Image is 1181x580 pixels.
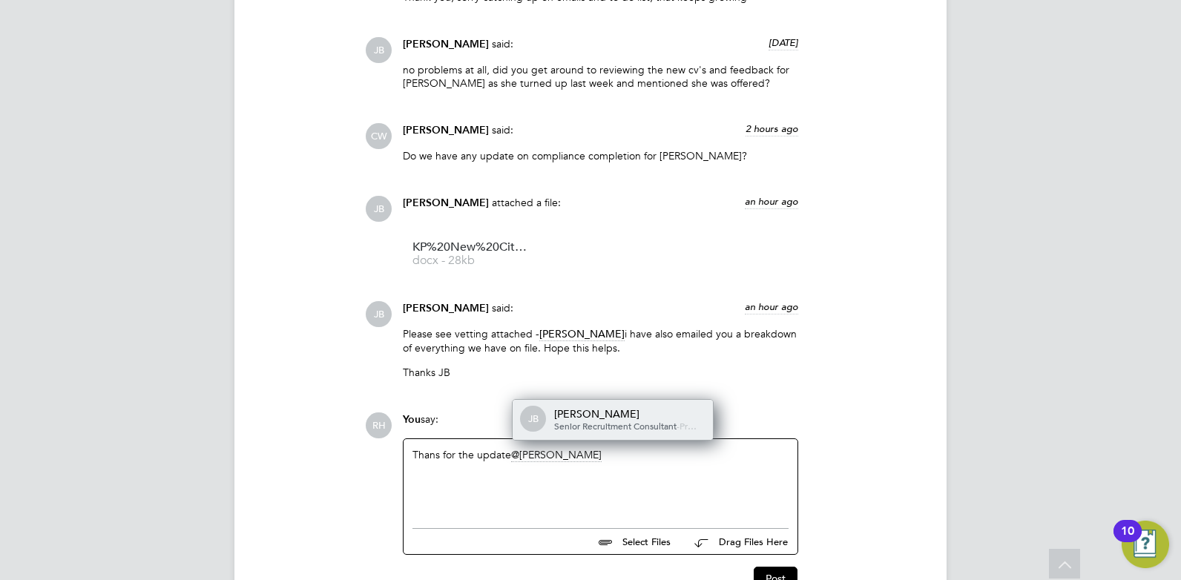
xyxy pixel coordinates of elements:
span: JB [366,196,392,222]
span: [PERSON_NAME] [403,302,489,314]
span: docx - 28kb [412,255,531,266]
span: [DATE] [769,36,798,49]
span: 2 hours ago [746,122,798,135]
span: [PERSON_NAME] [539,327,625,341]
p: Thanks JB [403,366,798,379]
span: attached a file: [492,196,561,209]
span: You [403,413,421,426]
a: KP%20New%20City%20college%20-%20Candidate%20Vetting%20Form docx - 28kb [412,242,531,266]
span: KP%20New%20City%20college%20-%20Candidate%20Vetting%20Form [412,242,531,253]
p: Do we have any update on compliance completion for [PERSON_NAME]? [403,149,798,162]
span: Pr… [680,420,697,432]
div: say: [403,412,798,438]
span: [PERSON_NAME] [403,38,489,50]
span: RH [366,412,392,438]
span: JB [522,407,545,431]
span: an hour ago [745,195,798,208]
span: CW [366,123,392,149]
div: [PERSON_NAME] [554,407,703,421]
div: 10 [1121,531,1134,550]
span: [PERSON_NAME] [511,448,602,462]
span: JB [366,301,392,327]
span: Senior Recruitment Consultant [554,420,677,432]
span: said: [492,301,513,314]
span: - [677,420,680,432]
p: no problems at all, did you get around to reviewing the new cv's and feedback for [PERSON_NAME] a... [403,63,798,90]
button: Drag Files Here [682,527,789,558]
p: Please see vetting attached - i have also emailed you a breakdown of everything we have on file. ... [403,327,798,354]
span: said: [492,123,513,136]
span: JB [366,37,392,63]
span: [PERSON_NAME] [403,124,489,136]
span: [PERSON_NAME] [403,197,489,209]
button: Open Resource Center, 10 new notifications [1122,521,1169,568]
span: said: [492,37,513,50]
span: an hour ago [745,300,798,313]
div: Thans for the update [412,448,789,512]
